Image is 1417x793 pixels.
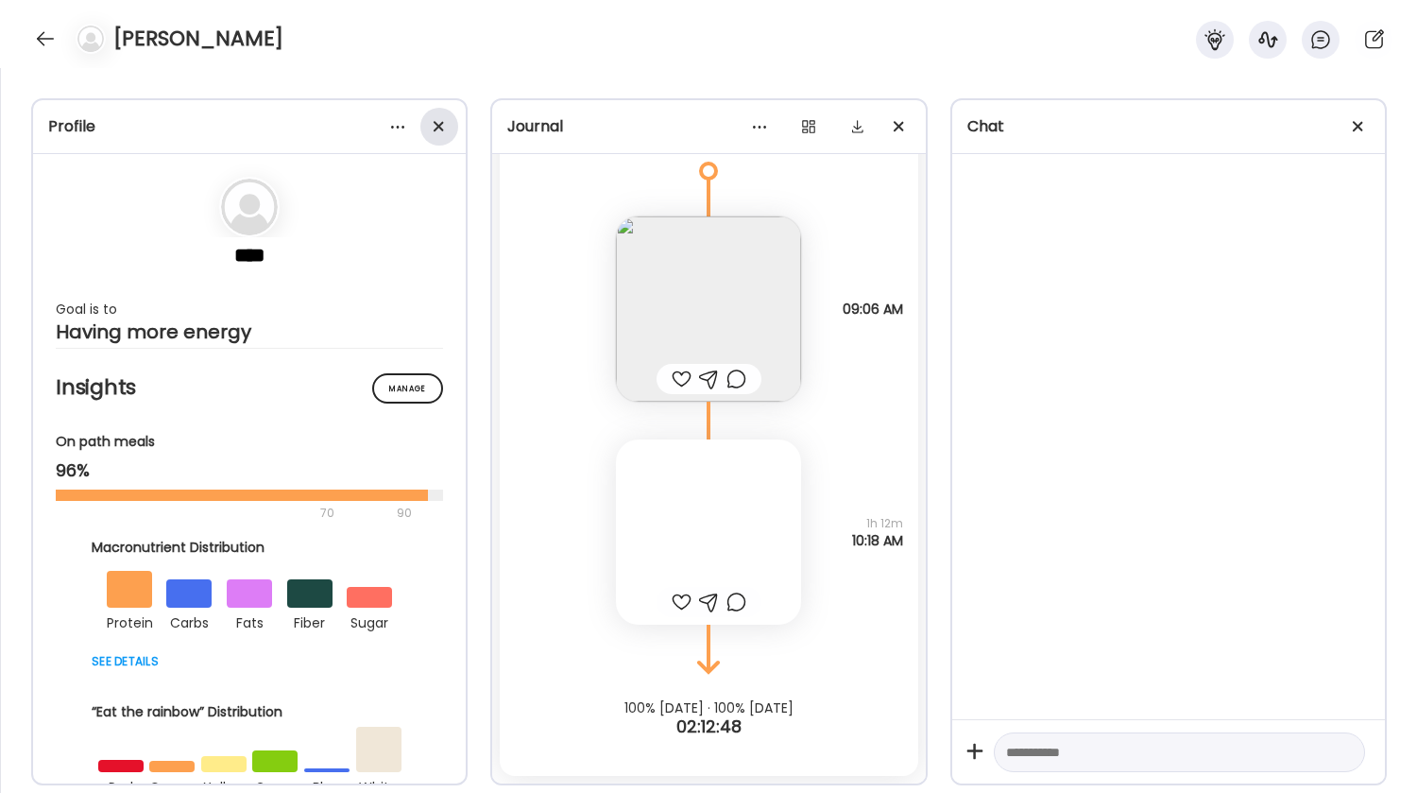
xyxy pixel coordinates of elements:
div: carbs [166,608,212,634]
h2: Insights [56,373,443,402]
div: “Eat the rainbow” Distribution [92,702,407,722]
img: bg-avatar-default.svg [77,26,104,52]
div: Profile [48,115,451,138]
div: sugar [347,608,392,634]
div: 02:12:48 [492,715,925,738]
span: 09:06 AM [843,301,903,318]
div: Chat [967,115,1370,138]
div: Journal [507,115,910,138]
div: fiber [287,608,333,634]
div: protein [107,608,152,634]
div: Goal is to [56,298,443,320]
img: bg-avatar-default.svg [221,179,278,235]
div: Having more energy [56,320,443,343]
img: images%2FSyrGBYAVVvbbqagpCtJKyRqPwrD3%2FwdGWWrRqMI4dZVa7mlzs%2FPimOencC8PbpXMgwaV9h_240 [616,216,801,402]
span: 10:18 AM [852,532,903,549]
h4: [PERSON_NAME] [113,24,283,54]
div: Macronutrient Distribution [92,538,407,558]
div: 100% [DATE] · 100% [DATE] [492,700,925,715]
div: On path meals [56,432,443,452]
div: Manage [372,373,443,404]
div: fats [227,608,272,634]
div: 96% [56,459,443,482]
div: 90 [395,502,414,525]
span: 1h 12m [852,515,903,532]
div: 70 [56,502,391,525]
